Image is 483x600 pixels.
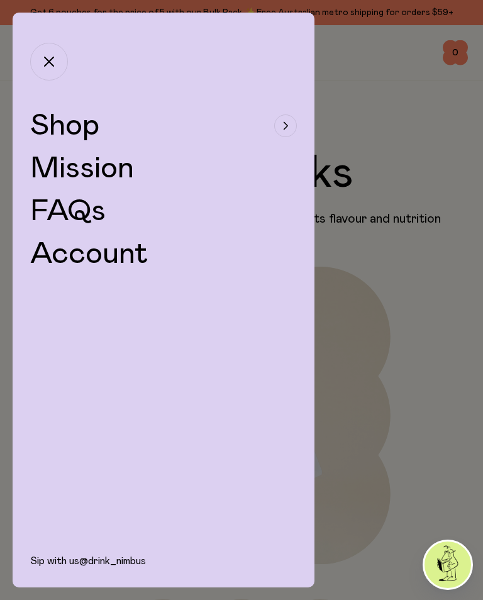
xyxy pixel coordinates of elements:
[30,196,106,226] a: FAQs
[30,153,134,184] a: Mission
[30,239,148,269] a: Account
[425,542,471,588] img: agent
[30,111,99,141] span: Shop
[79,556,146,566] a: @drink_nimbus
[30,111,297,141] button: Shop
[13,555,314,587] div: Sip with us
